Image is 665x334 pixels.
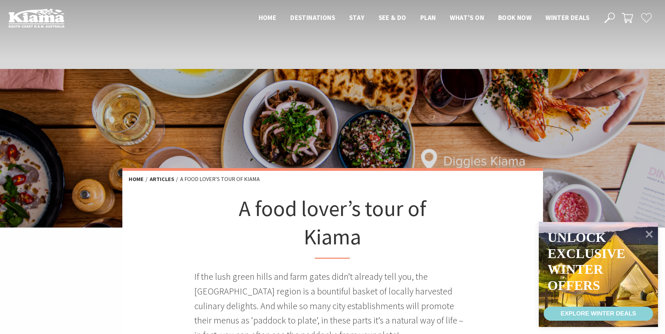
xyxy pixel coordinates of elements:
[544,307,653,321] a: EXPLORE WINTER DEALS
[349,13,365,22] span: Stay
[379,13,406,22] span: See & Do
[420,13,436,22] span: Plan
[290,13,335,22] span: Destinations
[180,175,260,184] li: A food lover’s tour of Kiama
[129,175,144,183] a: Home
[548,230,625,293] div: Unlock exclusive winter offers
[252,12,596,24] nav: Main Menu
[229,194,436,259] h1: A food lover’s tour of Kiama
[450,13,484,22] span: What’s On
[545,13,589,22] span: Winter Deals
[498,13,531,22] span: Book now
[8,8,65,28] img: Kiama Logo
[259,13,277,22] span: Home
[561,307,636,321] div: EXPLORE WINTER DEALS
[150,175,174,183] a: Articles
